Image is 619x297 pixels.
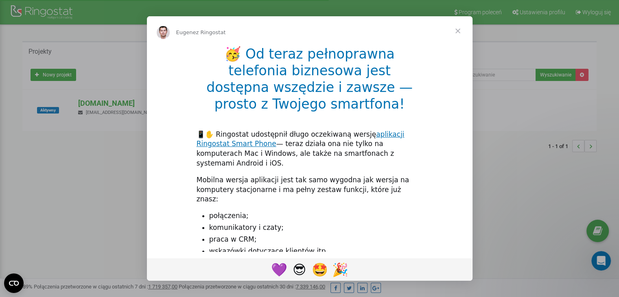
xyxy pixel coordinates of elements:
[289,260,310,279] span: face with sunglasses reaction
[197,175,423,204] div: Mobilna wersja aplikacji jest tak samo wygodna jak wersja na komputery stacjonarne i ma pełny zes...
[209,223,423,233] li: komunikatory i czaty;
[157,26,170,39] img: Profile image for Eugene
[293,262,306,277] span: 😎
[176,29,196,35] span: Eugene
[443,16,472,46] span: Zamknij
[209,235,423,245] li: praca w CRM;
[330,260,350,279] span: tada reaction
[269,260,289,279] span: purple heart reaction
[310,260,330,279] span: star struck reaction
[209,211,423,221] li: połączenia;
[271,262,287,277] span: 💜
[196,29,225,35] span: z Ringostat
[209,247,423,256] li: wskazówki dotyczące klientów itp.
[312,262,328,277] span: 🤩
[197,130,423,168] div: 📱✋ Ringostat udostępnił długo oczekiwaną wersję — teraz działa ona nie tylko na komputerach Mac i...
[197,46,423,118] h1: 🥳 Od teraz pełnoprawna telefonia biznesowa jest dostępna wszędzie i zawsze — prosto z Twojego sma...
[332,262,348,277] span: 🎉
[4,273,24,293] button: Open CMP widget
